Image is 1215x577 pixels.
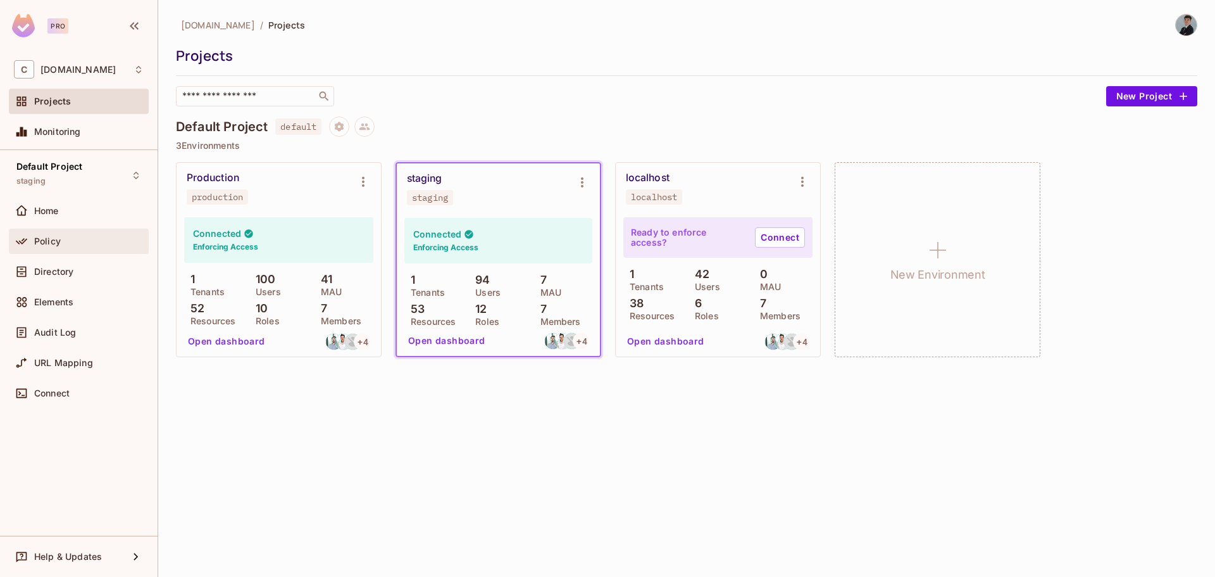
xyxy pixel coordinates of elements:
h6: Enforcing Access [413,242,478,253]
span: Directory [34,267,73,277]
p: 7 [534,274,547,286]
div: production [192,192,243,202]
img: leonardo.silva@casadosventos.com.br [775,334,790,350]
span: default [275,118,321,135]
img: Thales Lobo [1176,15,1197,35]
span: Home [34,206,59,216]
p: 94 [469,274,490,286]
p: 12 [469,303,487,315]
img: guilherme.leao@casadosventos.com.br [345,334,361,350]
p: MAU [754,282,781,292]
h1: New Environment [890,265,985,284]
div: Production [187,172,239,184]
div: staging [412,193,448,203]
span: Policy [34,236,61,246]
span: C [14,60,34,79]
h4: Connected [193,227,241,239]
div: localhost [631,192,677,202]
div: Projects [176,46,1191,65]
button: Environment settings [351,169,376,194]
div: staging [407,172,442,185]
p: Resources [404,317,456,327]
p: Members [754,311,801,321]
img: weiber.souza@casadosventos.com.br [545,333,561,349]
p: 52 [184,302,204,315]
p: MAU [315,287,342,297]
p: 0 [754,268,768,281]
img: leonardo.silva@casadosventos.com.br [554,333,570,349]
p: 1 [404,274,415,286]
span: Help & Updates [34,552,102,562]
p: 7 [315,302,327,315]
span: URL Mapping [34,358,93,368]
h6: Enforcing Access [193,241,258,253]
span: + 4 [576,337,587,346]
span: Projects [34,96,71,106]
p: Tenants [404,288,445,298]
p: 53 [404,303,425,315]
span: [DOMAIN_NAME] [181,19,255,31]
p: 6 [688,297,702,310]
img: leonardo.silva@casadosventos.com.br [335,334,351,350]
img: SReyMgAAAABJRU5ErkJggg== [12,14,35,37]
img: weiber.souza@casadosventos.com.br [765,334,781,350]
p: MAU [534,288,561,298]
p: Users [249,287,281,297]
button: Open dashboard [622,332,709,352]
p: Tenants [184,287,225,297]
p: Resources [184,316,235,326]
a: Connect [755,227,805,248]
img: weiber.souza@casadosventos.com.br [326,334,342,350]
p: 1 [623,268,634,281]
button: New Project [1106,86,1197,106]
p: Roles [469,317,499,327]
button: Environment settings [570,170,595,195]
p: Tenants [623,282,664,292]
img: guilherme.leao@casadosventos.com.br [784,334,800,350]
span: + 4 [797,338,807,346]
p: 100 [249,273,276,286]
span: Default Project [16,162,82,172]
p: 41 [315,273,332,286]
span: Elements [34,297,73,307]
span: Projects [268,19,305,31]
p: Members [315,316,361,326]
h4: Connected [413,228,461,240]
p: 7 [754,297,766,310]
p: 42 [688,268,709,281]
div: localhost [626,172,670,184]
p: Roles [688,311,719,321]
button: Environment settings [790,169,815,194]
p: 3 Environments [176,141,1197,151]
p: Resources [623,311,675,321]
p: 38 [623,297,644,310]
span: staging [16,176,46,186]
p: Members [534,317,581,327]
p: 10 [249,302,268,315]
p: Users [469,288,501,298]
p: Roles [249,316,280,326]
span: Audit Log [34,327,76,338]
span: Connect [34,388,70,398]
img: guilherme.leao@casadosventos.com.br [564,333,580,349]
button: Open dashboard [183,332,270,352]
div: Pro [47,18,68,34]
span: Project settings [329,123,349,135]
span: Workspace: casadosventos.com.br [40,65,116,75]
li: / [260,19,263,31]
span: + 4 [358,338,368,346]
h4: Default Project [176,119,268,134]
p: 1 [184,273,195,286]
p: 7 [534,303,547,315]
button: Open dashboard [403,331,490,352]
span: Monitoring [34,127,81,137]
p: Ready to enforce access? [631,227,745,248]
p: Users [688,282,720,292]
